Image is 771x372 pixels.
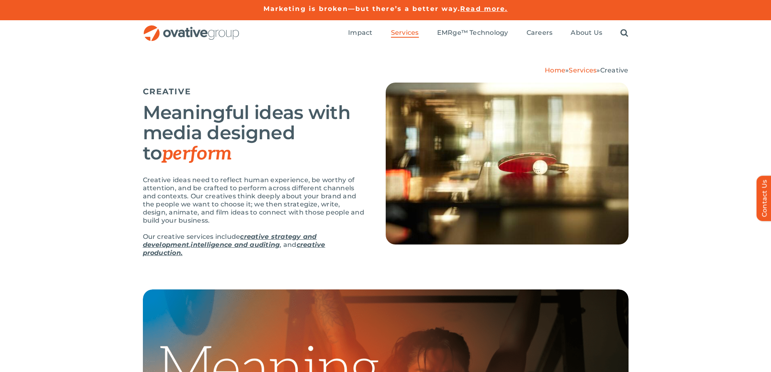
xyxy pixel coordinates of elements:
nav: Menu [348,20,628,46]
a: Marketing is broken—but there’s a better way. [263,5,461,13]
a: creative strategy and development [143,233,317,249]
a: Careers [527,29,553,38]
span: Creative [600,66,629,74]
span: About Us [571,29,602,37]
a: Read more. [460,5,508,13]
a: Services [569,66,597,74]
span: Impact [348,29,372,37]
a: Search [620,29,628,38]
span: Careers [527,29,553,37]
span: » » [545,66,628,74]
a: EMRge™ Technology [437,29,508,38]
span: Services [391,29,419,37]
img: Creative – Hero [386,83,629,244]
p: Our creative services include , , and [143,233,365,257]
em: perform [162,142,232,165]
a: intelligence and auditing [191,241,280,249]
a: Home [545,66,565,74]
span: EMRge™ Technology [437,29,508,37]
a: creative production. [143,241,325,257]
h2: Meaningful ideas with media designed to [143,102,365,164]
a: Services [391,29,419,38]
p: Creative ideas need to reflect human experience, be worthy of attention, and be crafted to perfor... [143,176,365,225]
a: About Us [571,29,602,38]
a: OG_Full_horizontal_RGB [143,24,240,32]
h5: CREATIVE [143,87,365,96]
a: Impact [348,29,372,38]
